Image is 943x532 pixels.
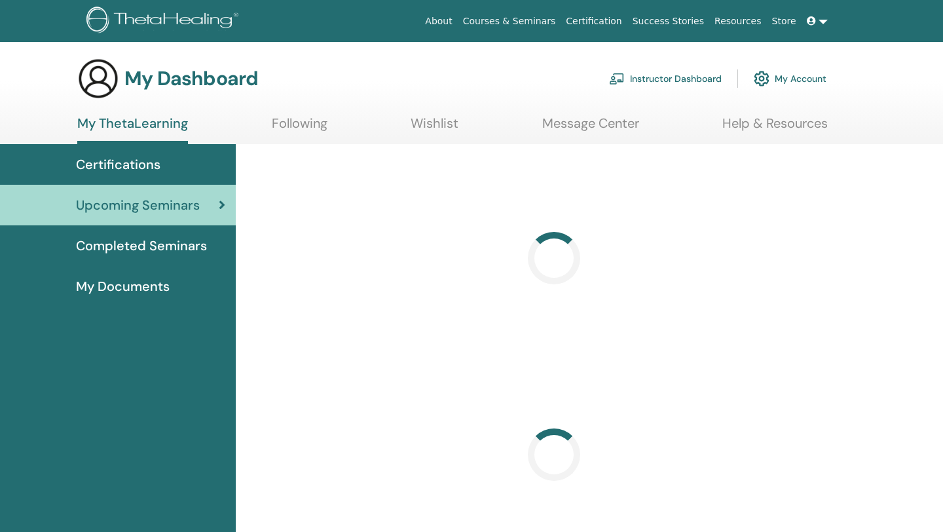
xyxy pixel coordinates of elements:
[411,115,458,141] a: Wishlist
[767,9,802,33] a: Store
[77,58,119,100] img: generic-user-icon.jpg
[272,115,327,141] a: Following
[609,64,722,93] a: Instructor Dashboard
[76,236,207,256] span: Completed Seminars
[722,115,828,141] a: Help & Resources
[561,9,627,33] a: Certification
[609,73,625,85] img: chalkboard-teacher.svg
[542,115,639,141] a: Message Center
[627,9,709,33] a: Success Stories
[709,9,767,33] a: Resources
[754,67,769,90] img: cog.svg
[420,9,457,33] a: About
[458,9,561,33] a: Courses & Seminars
[77,115,188,144] a: My ThetaLearning
[754,64,826,93] a: My Account
[124,67,258,90] h3: My Dashboard
[76,276,170,296] span: My Documents
[86,7,243,36] img: logo.png
[76,155,160,174] span: Certifications
[76,195,200,215] span: Upcoming Seminars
